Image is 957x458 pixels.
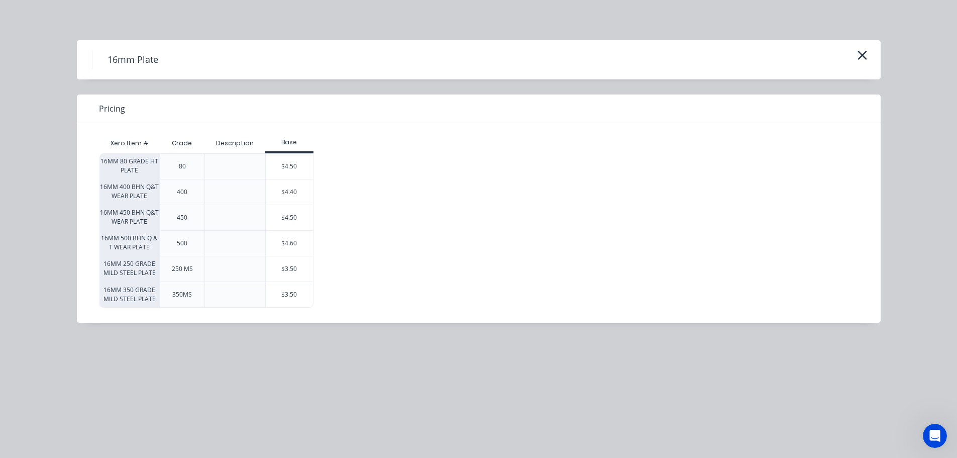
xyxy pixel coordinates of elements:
[99,179,160,205] div: 16MM 400 BHN Q&T WEAR PLATE
[172,264,193,273] div: 250 MS
[266,154,313,179] div: $4.50
[99,205,160,230] div: 16MM 450 BHN Q&T WEAR PLATE
[266,256,313,282] div: $3.50
[923,424,947,448] iframe: Intercom live chat
[92,50,173,69] h4: 16mm Plate
[99,230,160,256] div: 16MM 500 BHN Q & T WEAR PLATE
[164,131,200,156] div: Grade
[99,103,125,115] span: Pricing
[99,153,160,179] div: 16MM 80 GRADE HT PLATE
[177,213,187,222] div: 450
[208,131,262,156] div: Description
[99,256,160,282] div: 16MM 250 GRADE MILD STEEL PLATE
[177,188,187,197] div: 400
[172,290,192,299] div: 350MS
[266,231,313,256] div: $4.60
[265,138,313,147] div: Base
[177,239,187,248] div: 500
[179,162,186,171] div: 80
[266,179,313,205] div: $4.40
[99,133,160,153] div: Xero Item #
[266,282,313,307] div: $3.50
[266,205,313,230] div: $4.50
[99,282,160,308] div: 16MM 350 GRADE MILD STEEL PLATE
